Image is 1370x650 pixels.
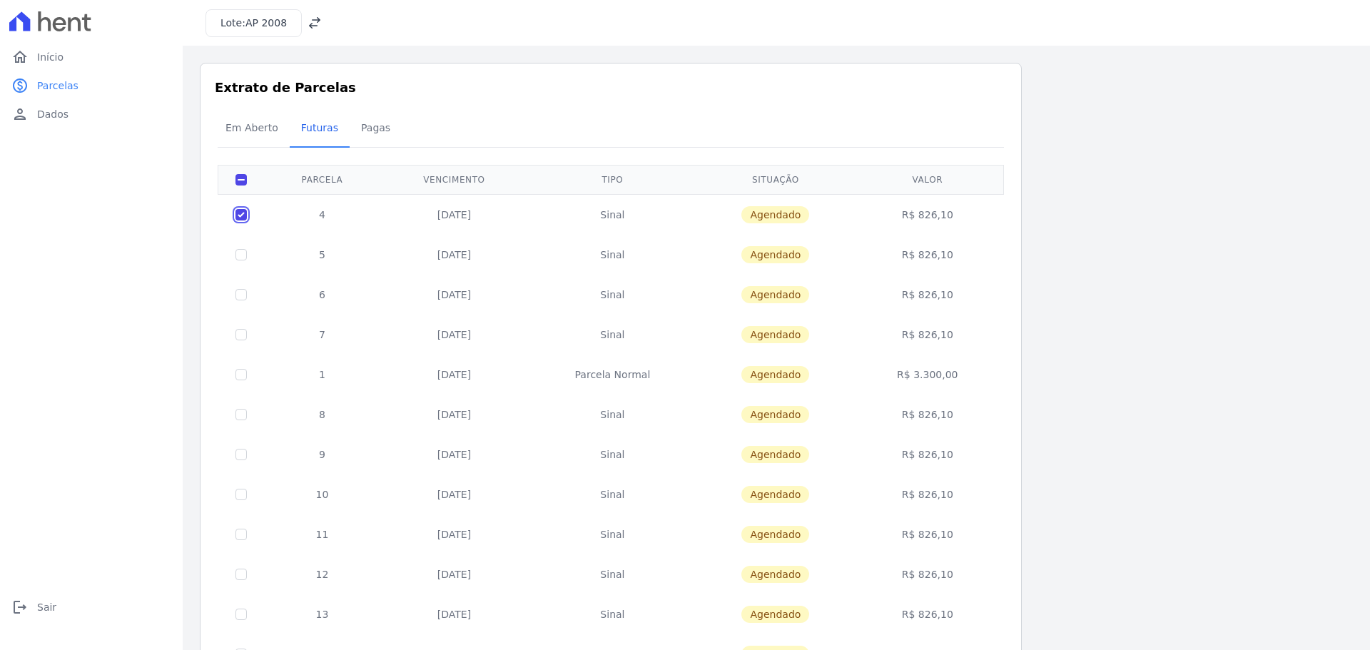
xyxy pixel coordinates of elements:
[741,566,809,583] span: Agendado
[528,235,697,275] td: Sinal
[264,194,380,235] td: 4
[220,16,287,31] h3: Lote:
[741,326,809,343] span: Agendado
[264,395,380,435] td: 8
[380,315,528,355] td: [DATE]
[380,165,528,194] th: Vencimento
[11,599,29,616] i: logout
[528,275,697,315] td: Sinal
[264,554,380,594] td: 12
[11,77,29,94] i: paid
[380,194,528,235] td: [DATE]
[741,606,809,623] span: Agendado
[854,315,1001,355] td: R$ 826,10
[380,514,528,554] td: [DATE]
[264,474,380,514] td: 10
[741,526,809,543] span: Agendado
[854,355,1001,395] td: R$ 3.300,00
[854,474,1001,514] td: R$ 826,10
[264,435,380,474] td: 9
[528,594,697,634] td: Sinal
[37,50,64,64] span: Início
[741,486,809,503] span: Agendado
[380,594,528,634] td: [DATE]
[528,474,697,514] td: Sinal
[264,275,380,315] td: 6
[380,435,528,474] td: [DATE]
[264,355,380,395] td: 1
[290,111,350,148] a: Futuras
[854,395,1001,435] td: R$ 826,10
[528,315,697,355] td: Sinal
[350,111,402,148] a: Pagas
[11,106,29,123] i: person
[854,435,1001,474] td: R$ 826,10
[697,165,854,194] th: Situação
[380,235,528,275] td: [DATE]
[741,246,809,263] span: Agendado
[380,355,528,395] td: [DATE]
[245,17,287,29] span: AP 2008
[352,113,399,142] span: Pagas
[380,474,528,514] td: [DATE]
[528,554,697,594] td: Sinal
[528,435,697,474] td: Sinal
[264,594,380,634] td: 13
[37,600,56,614] span: Sair
[293,113,347,142] span: Futuras
[741,366,809,383] span: Agendado
[264,235,380,275] td: 5
[741,206,809,223] span: Agendado
[6,43,177,71] a: homeInício
[528,395,697,435] td: Sinal
[6,71,177,100] a: paidParcelas
[854,235,1001,275] td: R$ 826,10
[6,100,177,128] a: personDados
[741,406,809,423] span: Agendado
[741,286,809,303] span: Agendado
[264,315,380,355] td: 7
[215,78,1007,97] h3: Extrato de Parcelas
[854,165,1001,194] th: Valor
[528,514,697,554] td: Sinal
[6,593,177,621] a: logoutSair
[217,113,287,142] span: Em Aberto
[380,554,528,594] td: [DATE]
[214,111,290,148] a: Em Aberto
[854,594,1001,634] td: R$ 826,10
[741,446,809,463] span: Agendado
[854,554,1001,594] td: R$ 826,10
[380,395,528,435] td: [DATE]
[264,165,380,194] th: Parcela
[264,514,380,554] td: 11
[528,355,697,395] td: Parcela Normal
[37,107,68,121] span: Dados
[528,194,697,235] td: Sinal
[854,194,1001,235] td: R$ 826,10
[380,275,528,315] td: [DATE]
[11,49,29,66] i: home
[854,514,1001,554] td: R$ 826,10
[37,78,78,93] span: Parcelas
[854,275,1001,315] td: R$ 826,10
[528,165,697,194] th: Tipo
